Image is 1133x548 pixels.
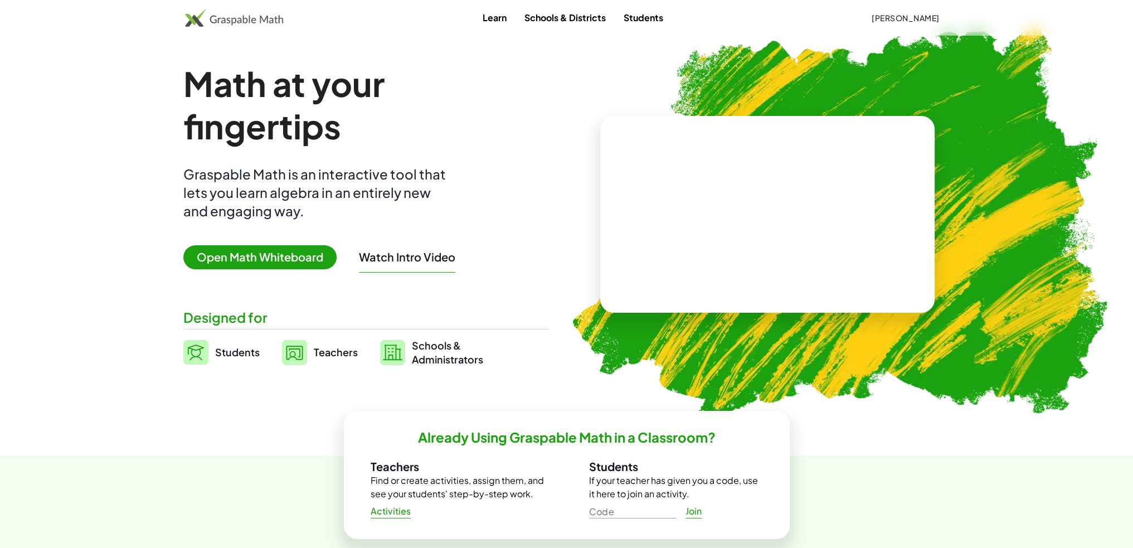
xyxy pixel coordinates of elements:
a: Teachers [282,338,358,366]
a: Schools & Districts [516,7,615,28]
span: [PERSON_NAME] [872,13,940,23]
span: Teachers [314,346,358,358]
a: Learn [474,7,516,28]
video: What is this? This is dynamic math notation. Dynamic math notation plays a central role in how Gr... [684,173,851,256]
a: Join [676,501,712,521]
span: Open Math Whiteboard [183,245,337,269]
p: Find or create activities, assign them, and see your students' step-by-step work. [371,474,544,501]
a: Activities [362,501,420,521]
a: Open Math Whiteboard [183,252,346,264]
span: Activities [371,506,411,517]
h3: Teachers [371,459,544,474]
a: Schools &Administrators [380,338,483,366]
button: [PERSON_NAME] [863,8,949,28]
span: Students [215,346,260,358]
img: svg%3e [183,340,208,365]
p: If your teacher has given you a code, use it here to join an activity. [589,474,763,501]
span: Schools & Administrators [412,338,483,366]
button: Watch Intro Video [359,250,455,264]
h1: Math at your fingertips [183,62,538,147]
h2: Already Using Graspable Math in a Classroom? [418,429,716,446]
a: Students [615,7,672,28]
span: Join [685,506,702,517]
img: svg%3e [282,340,307,365]
div: Designed for [183,308,549,327]
a: Students [183,338,260,366]
img: svg%3e [380,340,405,365]
h3: Students [589,459,763,474]
div: Graspable Math is an interactive tool that lets you learn algebra in an entirely new and engaging... [183,165,451,220]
